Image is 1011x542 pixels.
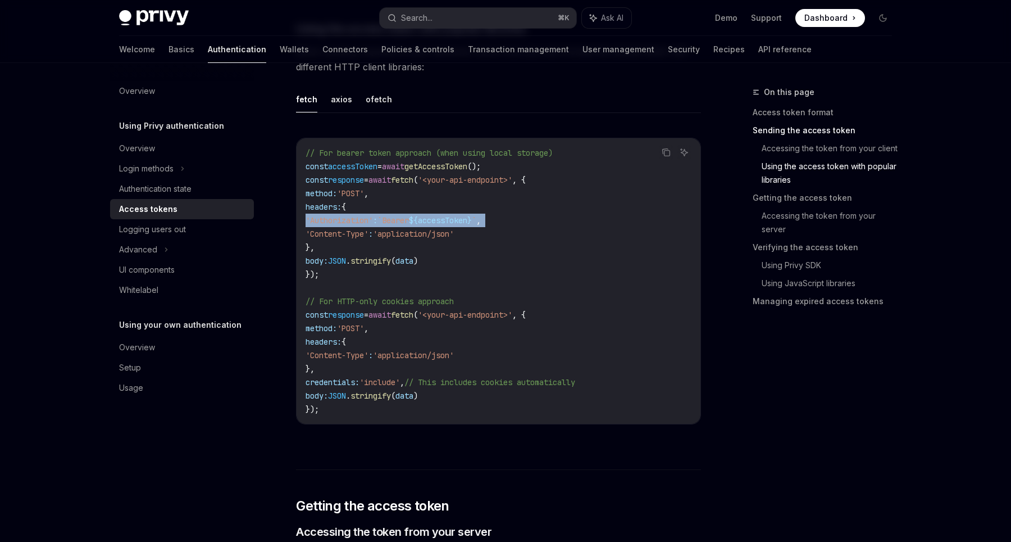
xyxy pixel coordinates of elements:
a: Setup [110,358,254,378]
span: getAccessToken [404,161,467,171]
span: , [476,215,481,225]
span: response [328,310,364,320]
a: Demo [715,12,737,24]
div: Access tokens [119,202,177,216]
a: Access token format [753,103,901,121]
span: data [395,256,413,266]
span: ⌘ K [558,13,570,22]
span: accessToken [418,215,467,225]
span: }, [306,364,315,374]
span: 'application/json' [373,229,454,239]
a: Usage [110,378,254,398]
span: await [368,175,391,185]
span: ) [413,391,418,401]
span: 'POST' [337,323,364,333]
span: }, [306,242,315,252]
button: Search...⌘K [380,8,576,28]
span: fetch [391,310,413,320]
div: Overview [119,341,155,354]
span: method: [306,323,337,333]
span: method: [306,188,337,198]
div: UI components [119,263,175,277]
span: await [368,310,391,320]
img: dark logo [119,10,189,26]
span: . [346,391,350,401]
span: . [346,256,350,266]
a: Basics [168,36,194,63]
span: '<your-api-endpoint>' [418,310,512,320]
span: const [306,175,328,185]
span: stringify [350,391,391,401]
a: Dashboard [795,9,865,27]
span: , [364,188,368,198]
span: // For bearer token approach (when using local storage) [306,148,553,158]
a: API reference [758,36,812,63]
span: ( [391,391,395,401]
span: ) [413,256,418,266]
div: Usage [119,381,143,395]
span: JSON [328,256,346,266]
span: body: [306,256,328,266]
button: Ask AI [582,8,631,28]
a: Overview [110,337,254,358]
h5: Using Privy authentication [119,119,224,133]
span: Getting the access token [296,497,449,515]
a: Access tokens [110,199,254,219]
span: Dashboard [804,12,848,24]
a: Welcome [119,36,155,63]
span: : [368,350,373,360]
span: '<your-api-endpoint>' [418,175,512,185]
div: Authentication state [119,182,192,196]
a: Connectors [322,36,368,63]
a: Sending the access token [753,121,901,139]
span: = [364,310,368,320]
a: Whitelabel [110,280,254,300]
a: Recipes [713,36,745,63]
a: Overview [110,138,254,159]
a: User management [582,36,654,63]
span: ( [413,175,418,185]
span: body: [306,391,328,401]
span: : [373,215,377,225]
div: Setup [119,361,141,374]
a: Accessing the token from your server [762,207,901,238]
span: ` [472,215,476,225]
a: Using the access token with popular libraries [762,157,901,189]
div: Whitelabel [119,283,158,297]
span: 'Authorization' [306,215,373,225]
div: Login methods [119,162,174,175]
a: Security [668,36,700,63]
span: , { [512,310,526,320]
div: Logging users out [119,223,186,236]
span: 'Content-Type' [306,229,368,239]
a: Policies & controls [381,36,454,63]
span: JSON [328,391,346,401]
span: data [395,391,413,401]
span: headers: [306,202,341,212]
span: 'POST' [337,188,364,198]
span: fetch [391,175,413,185]
span: // This includes cookies automatically [404,377,575,387]
a: Transaction management [468,36,569,63]
span: ( [391,256,395,266]
h5: Using your own authentication [119,318,242,332]
span: On this page [764,85,814,99]
div: Search... [401,11,432,25]
span: { [341,337,346,347]
a: Managing expired access tokens [753,292,901,310]
a: Using JavaScript libraries [762,274,901,292]
button: Toggle dark mode [874,9,892,27]
a: Overview [110,81,254,101]
button: axios [331,86,352,112]
span: 'application/json' [373,350,454,360]
a: Wallets [280,36,309,63]
span: accessToken [328,161,377,171]
span: ( [413,310,418,320]
a: Support [751,12,782,24]
span: stringify [350,256,391,266]
span: const [306,310,328,320]
a: Authentication [208,36,266,63]
button: Copy the contents from the code block [659,145,673,160]
span: = [377,161,382,171]
span: headers: [306,337,341,347]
